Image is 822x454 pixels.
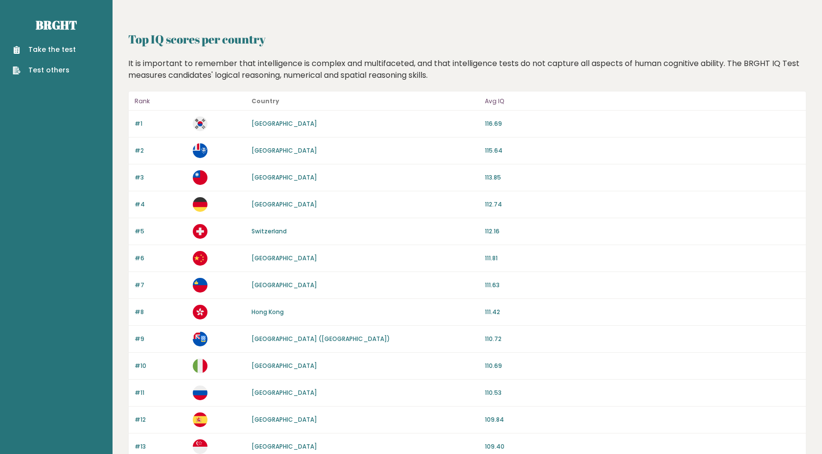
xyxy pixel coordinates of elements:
a: Brght [36,17,77,33]
a: [GEOGRAPHIC_DATA] [251,388,317,397]
p: 116.69 [485,119,800,128]
p: 113.85 [485,173,800,182]
img: cn.svg [193,251,207,266]
img: fk.svg [193,332,207,346]
p: 110.72 [485,335,800,343]
a: [GEOGRAPHIC_DATA] [251,442,317,451]
p: 110.53 [485,388,800,397]
p: Rank [135,95,187,107]
p: #7 [135,281,187,290]
a: [GEOGRAPHIC_DATA] [251,254,317,262]
img: hk.svg [193,305,207,319]
p: #6 [135,254,187,263]
img: sg.svg [193,439,207,454]
p: 111.63 [485,281,800,290]
a: [GEOGRAPHIC_DATA] [251,146,317,155]
a: [GEOGRAPHIC_DATA] [251,173,317,182]
img: tw.svg [193,170,207,185]
p: 111.81 [485,254,800,263]
p: 109.84 [485,415,800,424]
img: de.svg [193,197,207,212]
a: [GEOGRAPHIC_DATA] [251,362,317,370]
p: 115.64 [485,146,800,155]
img: li.svg [193,278,207,293]
p: #13 [135,442,187,451]
p: 111.42 [485,308,800,317]
p: #5 [135,227,187,236]
img: es.svg [193,412,207,427]
p: 110.69 [485,362,800,370]
h2: Top IQ scores per country [128,30,806,48]
a: [GEOGRAPHIC_DATA] [251,415,317,424]
a: [GEOGRAPHIC_DATA] [251,281,317,289]
p: 112.74 [485,200,800,209]
p: #2 [135,146,187,155]
img: ru.svg [193,386,207,400]
a: [GEOGRAPHIC_DATA] [251,200,317,208]
img: ch.svg [193,224,207,239]
p: #9 [135,335,187,343]
p: 109.40 [485,442,800,451]
a: [GEOGRAPHIC_DATA] [251,119,317,128]
p: #10 [135,362,187,370]
p: Avg IQ [485,95,800,107]
img: kr.svg [193,116,207,131]
div: It is important to remember that intelligence is complex and multifaceted, and that intelligence ... [125,58,810,81]
a: Hong Kong [251,308,284,316]
b: Country [251,97,279,105]
p: #11 [135,388,187,397]
p: #4 [135,200,187,209]
img: it.svg [193,359,207,373]
p: #12 [135,415,187,424]
a: Test others [13,65,76,75]
p: 112.16 [485,227,800,236]
p: #8 [135,308,187,317]
a: Switzerland [251,227,287,235]
p: #1 [135,119,187,128]
a: Take the test [13,45,76,55]
p: #3 [135,173,187,182]
a: [GEOGRAPHIC_DATA] ([GEOGRAPHIC_DATA]) [251,335,390,343]
img: tf.svg [193,143,207,158]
